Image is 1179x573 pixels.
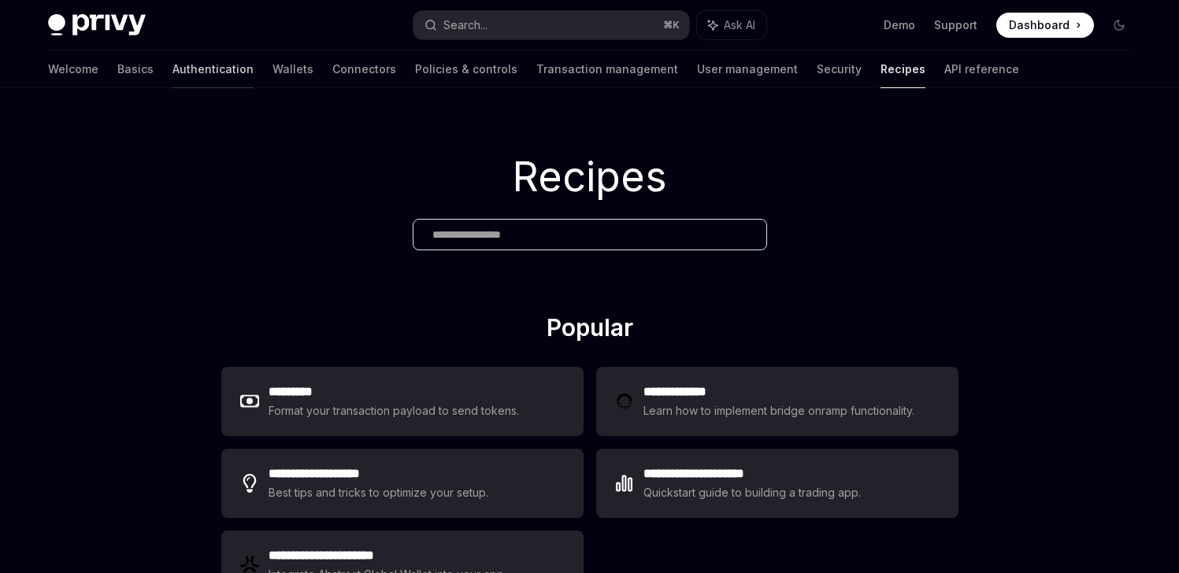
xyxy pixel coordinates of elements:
[332,50,396,88] a: Connectors
[415,50,517,88] a: Policies & controls
[596,367,958,436] a: **** **** ***Learn how to implement bridge onramp functionality.
[663,19,680,31] span: ⌘ K
[697,11,766,39] button: Ask AI
[117,50,154,88] a: Basics
[996,13,1094,38] a: Dashboard
[221,367,584,436] a: **** ****Format your transaction payload to send tokens.
[269,401,520,420] div: Format your transaction payload to send tokens.
[944,50,1019,88] a: API reference
[413,11,689,39] button: Search...⌘K
[273,50,313,88] a: Wallets
[1009,17,1070,33] span: Dashboard
[48,50,98,88] a: Welcome
[697,50,798,88] a: User management
[536,50,678,88] a: Transaction management
[443,16,488,35] div: Search...
[934,17,977,33] a: Support
[643,401,919,420] div: Learn how to implement bridge onramp functionality.
[884,17,915,33] a: Demo
[881,50,925,88] a: Recipes
[269,483,491,502] div: Best tips and tricks to optimize your setup.
[172,50,254,88] a: Authentication
[48,14,146,36] img: dark logo
[817,50,862,88] a: Security
[221,313,958,348] h2: Popular
[724,17,755,33] span: Ask AI
[643,483,862,502] div: Quickstart guide to building a trading app.
[1107,13,1132,38] button: Toggle dark mode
